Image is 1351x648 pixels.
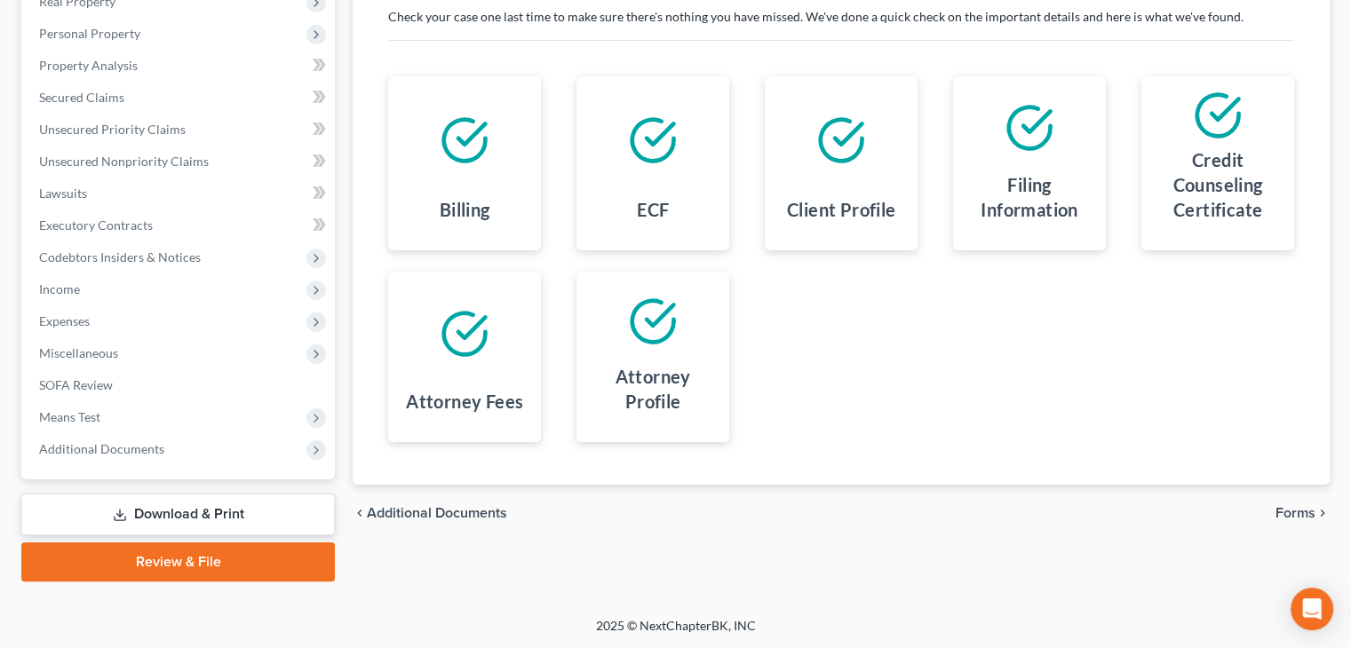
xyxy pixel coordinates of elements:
[25,369,335,401] a: SOFA Review
[39,409,100,424] span: Means Test
[25,146,335,178] a: Unsecured Nonpriority Claims
[39,345,118,360] span: Miscellaneous
[39,90,124,105] span: Secured Claims
[1156,147,1280,222] h4: Credit Counseling Certificate
[39,26,140,41] span: Personal Property
[25,209,335,241] a: Executory Contracts
[967,172,1092,222] h4: Filing Information
[406,389,523,414] h4: Attorney Fees
[39,377,113,392] span: SOFA Review
[1291,588,1333,630] div: Open Intercom Messenger
[39,249,201,265] span: Codebtors Insiders & Notices
[25,178,335,209] a: Lawsuits
[637,197,669,222] h4: ECF
[787,197,896,222] h4: Client Profile
[21,542,335,581] a: Review & File
[39,154,209,169] span: Unsecured Nonpriority Claims
[39,122,186,137] span: Unsecured Priority Claims
[25,114,335,146] a: Unsecured Priority Claims
[1276,506,1330,520] button: Forms chevron_right
[39,217,153,233] span: Executory Contracts
[440,197,490,222] h4: Billing
[39,58,138,73] span: Property Analysis
[39,281,80,296] span: Income
[39,313,90,328] span: Expenses
[591,364,715,414] h4: Attorney Profile
[21,494,335,535] a: Download & Print
[39,441,164,456] span: Additional Documents
[367,506,507,520] span: Additional Documents
[1276,506,1315,520] span: Forms
[388,8,1294,26] p: Check your case one last time to make sure there's nothing you have missed. We've done a quick ch...
[353,506,367,520] i: chevron_left
[39,186,87,201] span: Lawsuits
[1315,506,1330,520] i: chevron_right
[25,82,335,114] a: Secured Claims
[353,506,507,520] a: chevron_left Additional Documents
[25,50,335,82] a: Property Analysis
